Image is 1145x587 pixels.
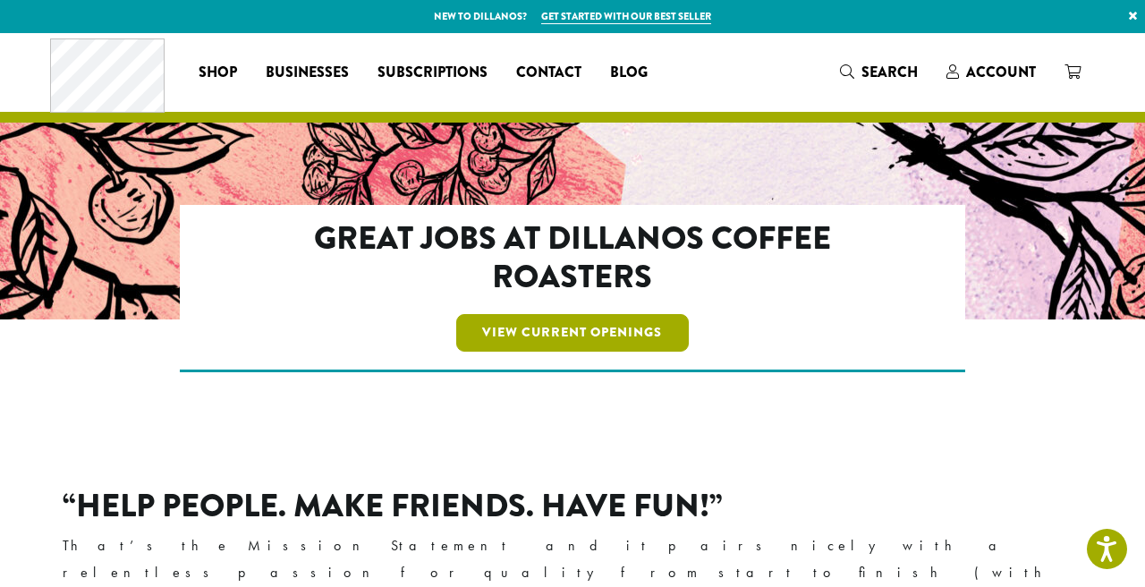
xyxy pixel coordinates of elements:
span: Subscriptions [377,62,488,84]
span: Shop [199,62,237,84]
a: Shop [184,58,251,87]
span: Search [861,62,918,82]
span: Contact [516,62,581,84]
a: View Current Openings [456,314,690,352]
h2: Great Jobs at Dillanos Coffee Roasters [258,219,888,296]
h2: “Help People. Make Friends. Have Fun!” [63,487,1082,525]
span: Blog [610,62,648,84]
span: Account [966,62,1036,82]
span: Businesses [266,62,349,84]
a: Search [826,57,932,87]
a: Get started with our best seller [541,9,711,24]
